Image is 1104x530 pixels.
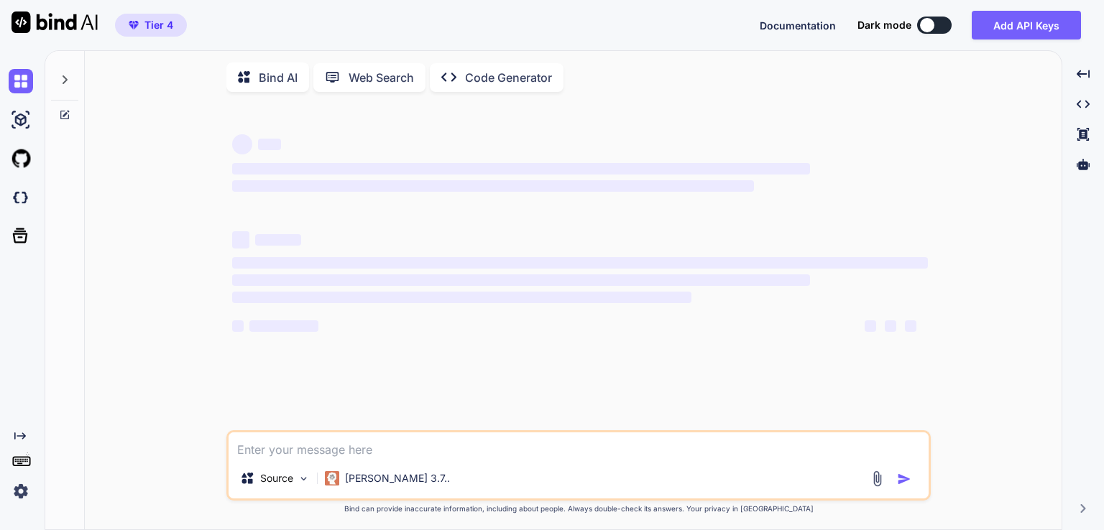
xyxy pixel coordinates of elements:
[897,472,911,486] img: icon
[259,69,298,86] p: Bind AI
[869,470,885,487] img: attachment
[232,134,252,154] span: ‌
[232,320,244,332] span: ‌
[115,14,187,37] button: premiumTier 4
[9,185,33,210] img: darkCloudIdeIcon
[226,503,931,514] p: Bind can provide inaccurate information, including about people. Always double-check its answers....
[232,257,928,269] span: ‌
[129,21,139,29] img: premium
[349,69,414,86] p: Web Search
[885,320,896,332] span: ‌
[11,11,98,33] img: Bind AI
[760,18,836,33] button: Documentation
[232,292,691,303] span: ‌
[255,234,301,246] span: ‌
[232,180,754,192] span: ‌
[9,147,33,171] img: githubLight
[325,471,339,485] img: Claude 3.7 Sonnet (Anthropic)
[232,231,249,248] span: ‌
[249,320,318,332] span: ‌
[345,471,450,485] p: [PERSON_NAME] 3.7..
[232,163,809,175] span: ‌
[298,473,310,485] img: Pick Models
[232,274,809,286] span: ‌
[465,69,552,86] p: Code Generator
[905,320,916,332] span: ‌
[144,18,173,32] span: Tier 4
[258,139,281,150] span: ‌
[972,11,1081,39] button: Add API Keys
[260,471,293,485] p: Source
[9,69,33,93] img: chat
[9,108,33,132] img: ai-studio
[760,19,836,32] span: Documentation
[865,320,876,332] span: ‌
[857,18,911,32] span: Dark mode
[9,479,33,503] img: settings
